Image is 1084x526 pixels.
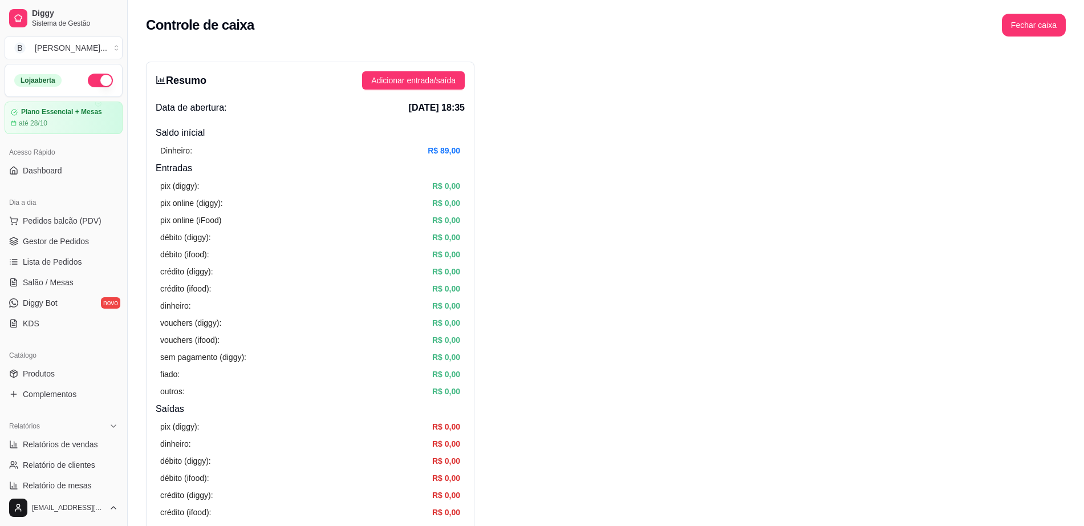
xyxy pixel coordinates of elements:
[5,232,123,250] a: Gestor de Pedidos
[5,161,123,180] a: Dashboard
[371,74,456,87] span: Adicionar entrada/saída
[156,161,465,175] h4: Entradas
[432,334,460,346] article: R$ 0,00
[23,256,82,268] span: Lista de Pedidos
[5,435,123,454] a: Relatórios de vendas
[5,314,123,333] a: KDS
[5,273,123,292] a: Salão / Mesas
[5,102,123,134] a: Plano Essencial + Mesasaté 28/10
[432,472,460,484] article: R$ 0,00
[5,476,123,495] a: Relatório de mesas
[432,248,460,261] article: R$ 0,00
[32,503,104,512] span: [EMAIL_ADDRESS][DOMAIN_NAME]
[23,277,74,288] span: Salão / Mesas
[23,297,58,309] span: Diggy Bot
[160,144,192,157] article: Dinheiro:
[160,300,191,312] article: dinheiro:
[5,385,123,403] a: Complementos
[160,506,211,519] article: crédito (ifood):
[14,74,62,87] div: Loja aberta
[160,351,246,363] article: sem pagamento (diggy):
[156,72,206,88] h3: Resumo
[160,489,213,501] article: crédito (diggy):
[362,71,465,90] button: Adicionar entrada/saída
[160,334,220,346] article: vouchers (ifood):
[88,74,113,87] button: Alterar Status
[14,42,26,54] span: B
[432,385,460,398] article: R$ 0,00
[35,42,107,54] div: [PERSON_NAME] ...
[23,215,102,226] span: Pedidos balcão (PDV)
[432,214,460,226] article: R$ 0,00
[160,438,191,450] article: dinheiro:
[432,180,460,192] article: R$ 0,00
[23,480,92,491] span: Relatório de mesas
[23,439,98,450] span: Relatórios de vendas
[432,420,460,433] article: R$ 0,00
[432,197,460,209] article: R$ 0,00
[432,351,460,363] article: R$ 0,00
[432,317,460,329] article: R$ 0,00
[23,459,95,471] span: Relatório de clientes
[21,108,102,116] article: Plano Essencial + Mesas
[160,214,221,226] article: pix online (iFood)
[156,101,227,115] span: Data de abertura:
[409,101,465,115] span: [DATE] 18:35
[5,37,123,59] button: Select a team
[160,455,211,467] article: débito (diggy):
[32,19,118,28] span: Sistema de Gestão
[19,119,47,128] article: até 28/10
[160,197,223,209] article: pix online (diggy):
[160,368,180,381] article: fiado:
[156,126,465,140] h4: Saldo inícial
[160,231,211,244] article: débito (diggy):
[432,438,460,450] article: R$ 0,00
[428,144,460,157] article: R$ 89,00
[432,455,460,467] article: R$ 0,00
[432,489,460,501] article: R$ 0,00
[23,165,62,176] span: Dashboard
[5,253,123,271] a: Lista de Pedidos
[5,365,123,383] a: Produtos
[160,385,185,398] article: outros:
[160,420,199,433] article: pix (diggy):
[432,282,460,295] article: R$ 0,00
[32,9,118,19] span: Diggy
[5,346,123,365] div: Catálogo
[160,180,199,192] article: pix (diggy):
[432,368,460,381] article: R$ 0,00
[9,422,40,431] span: Relatórios
[156,402,465,416] h4: Saídas
[5,5,123,32] a: DiggySistema de Gestão
[23,236,89,247] span: Gestor de Pedidos
[1002,14,1066,37] button: Fechar caixa
[160,248,209,261] article: débito (ifood):
[5,494,123,521] button: [EMAIL_ADDRESS][DOMAIN_NAME]
[5,456,123,474] a: Relatório de clientes
[146,16,254,34] h2: Controle de caixa
[23,318,39,329] span: KDS
[160,265,213,278] article: crédito (diggy):
[5,193,123,212] div: Dia a dia
[432,506,460,519] article: R$ 0,00
[156,75,166,85] span: bar-chart
[5,212,123,230] button: Pedidos balcão (PDV)
[23,368,55,379] span: Produtos
[5,143,123,161] div: Acesso Rápido
[160,282,211,295] article: crédito (ifood):
[432,265,460,278] article: R$ 0,00
[5,294,123,312] a: Diggy Botnovo
[160,472,209,484] article: débito (ifood):
[23,389,76,400] span: Complementos
[432,300,460,312] article: R$ 0,00
[432,231,460,244] article: R$ 0,00
[160,317,221,329] article: vouchers (diggy):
